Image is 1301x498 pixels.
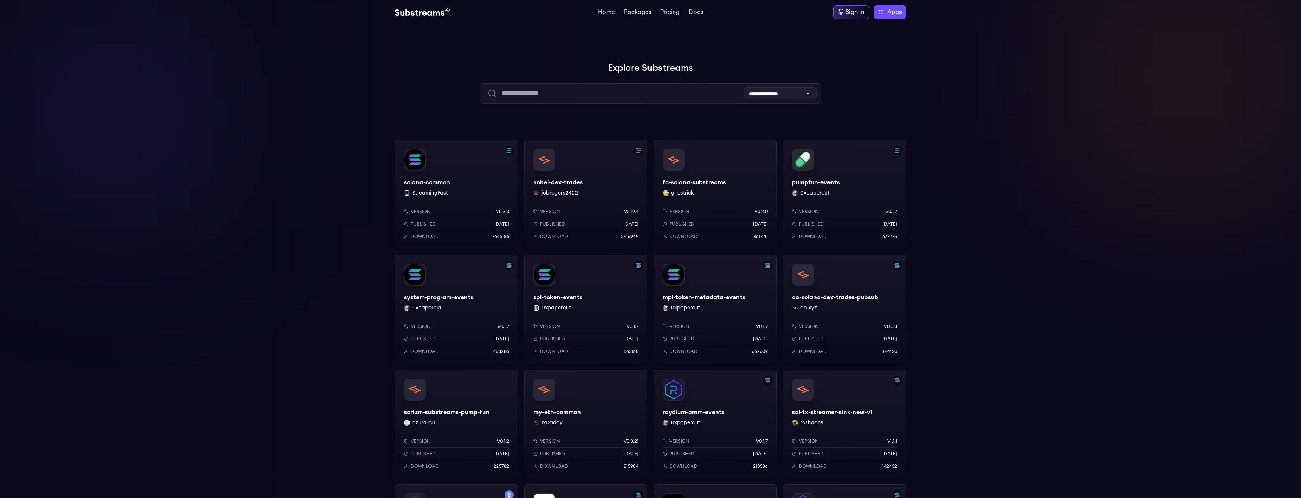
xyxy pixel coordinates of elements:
p: [DATE] [624,336,638,342]
p: Version [540,323,560,329]
span: Apps [887,8,902,17]
p: 210586 [753,463,768,469]
h1: Explore Substreams [395,60,906,76]
p: [DATE] [753,221,768,227]
p: Version [669,438,689,444]
a: Sign in [833,5,869,19]
p: v0.1.7 [627,323,638,329]
p: Download [411,348,439,354]
p: v0.3.3 [496,209,509,215]
p: [DATE] [882,221,897,227]
p: Download [669,234,697,240]
p: [DATE] [882,451,897,457]
p: Version [540,209,560,215]
p: v0.3.21 [624,438,638,444]
p: v2.19.4 [624,209,638,215]
a: my-eth-commonmy-eth-commonIxDaddy IxDaddyVersionv0.3.21Published[DATE]Download215984 [524,370,647,478]
a: Pricing [659,9,681,17]
img: Filter by solana network [634,146,643,155]
a: Filter by solana networkkohei-dex-tradeskohei-dex-tradesjobrogers2422 jobrogers2422Versionv2.19.4... [524,140,647,249]
p: Version [411,209,431,215]
p: Published [411,221,436,227]
p: Download [540,348,568,354]
p: Version [411,438,431,444]
img: Filter by solana network [893,376,902,385]
p: Version [799,323,819,329]
p: Published [799,221,824,227]
button: roshaans [800,419,823,427]
p: Version [411,323,431,329]
a: Filter by solana networkraydium-amm-eventsraydium-amm-events0xpapercut 0xpapercutVersionv0.1.7Pub... [654,370,777,478]
p: 663286 [493,348,509,354]
button: ao-xyz [800,304,817,312]
p: v1.1.1 [887,438,897,444]
a: Filter by solana networkspl-token-eventsspl-token-events 0xpapercutVersionv0.1.7Published[DATE]Do... [524,255,647,363]
p: 142432 [882,463,897,469]
a: sorium-substreams-pump-funsorium-substreams-pump-funazura-c0 azura-c0Versionv0.1.2Published[DATE]... [395,370,518,478]
p: v0.1.7 [885,209,897,215]
p: [DATE] [494,451,509,457]
p: v0.1.2 [497,438,509,444]
p: Download [669,348,697,354]
button: IxDaddy [542,419,563,427]
p: v0.1.7 [756,438,768,444]
button: 0xpapercut [412,304,441,312]
a: Filter by solana networkpumpfun-eventspumpfun-events0xpapercut 0xpapercutVersionv0.1.7Published[D... [783,140,906,249]
a: Filter by solana networksolana-commonsolana-common StreamingFastVersionv0.3.3Published[DATE]Downl... [395,140,518,249]
p: 662609 [752,348,768,354]
p: Published [411,451,436,457]
p: Published [411,336,436,342]
button: 0xpapercut [671,304,700,312]
p: [DATE] [624,451,638,457]
p: Published [540,336,565,342]
p: v0.1.7 [497,323,509,329]
a: fc-solana-substreamsfc-solana-substreamsghostrick ghostrickVersionv0.2.0Published[DATE]Download86... [654,140,777,249]
p: 2646186 [492,234,509,240]
p: v0.1.7 [756,323,768,329]
p: Published [799,336,824,342]
img: Filter by solana network [505,146,514,155]
p: [DATE] [624,221,638,227]
p: Version [799,209,819,215]
img: Substream's logo [395,8,451,17]
p: [DATE] [753,336,768,342]
p: Download [540,234,568,240]
p: Published [799,451,824,457]
p: Download [799,463,827,469]
p: 2416949 [621,234,638,240]
p: v0.2.0 [755,209,768,215]
p: Download [540,463,568,469]
p: 225782 [494,463,509,469]
p: Download [411,463,439,469]
button: ghostrick [671,189,694,197]
img: Filter by solana network [893,261,902,270]
p: [DATE] [494,221,509,227]
button: StreamingFast [412,189,448,197]
p: 663160 [624,348,638,354]
p: Download [669,463,697,469]
a: Filter by solana networkmpl-token-metadata-eventsmpl-token-metadata-events0xpapercut 0xpapercutVe... [654,255,777,363]
p: Published [669,451,694,457]
a: Filter by solana networksol-tx-streamer-sink-new-v1sol-tx-streamer-sink-new-v1roshaans roshaansVe... [783,370,906,478]
p: [DATE] [494,336,509,342]
p: Version [669,209,689,215]
img: Filter by solana network [763,261,772,270]
p: 677275 [882,234,897,240]
a: Home [596,9,616,17]
p: Version [799,438,819,444]
p: [DATE] [882,336,897,342]
p: Version [669,323,689,329]
button: 0xpapercut [542,304,571,312]
p: [DATE] [753,451,768,457]
img: Filter by solana network [505,261,514,270]
p: 861725 [753,234,768,240]
p: Published [540,451,565,457]
a: Filter by solana networkao-solana-dex-trades-pubsubao-solana-dex-trades-pubsubao-xyz ao-xyzVersio... [783,255,906,363]
p: Download [799,348,827,354]
button: 0xpapercut [800,189,829,197]
a: Packages [623,9,653,17]
p: v0.0.3 [884,323,897,329]
p: Published [540,221,565,227]
p: Download [411,234,439,240]
p: Published [669,336,694,342]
